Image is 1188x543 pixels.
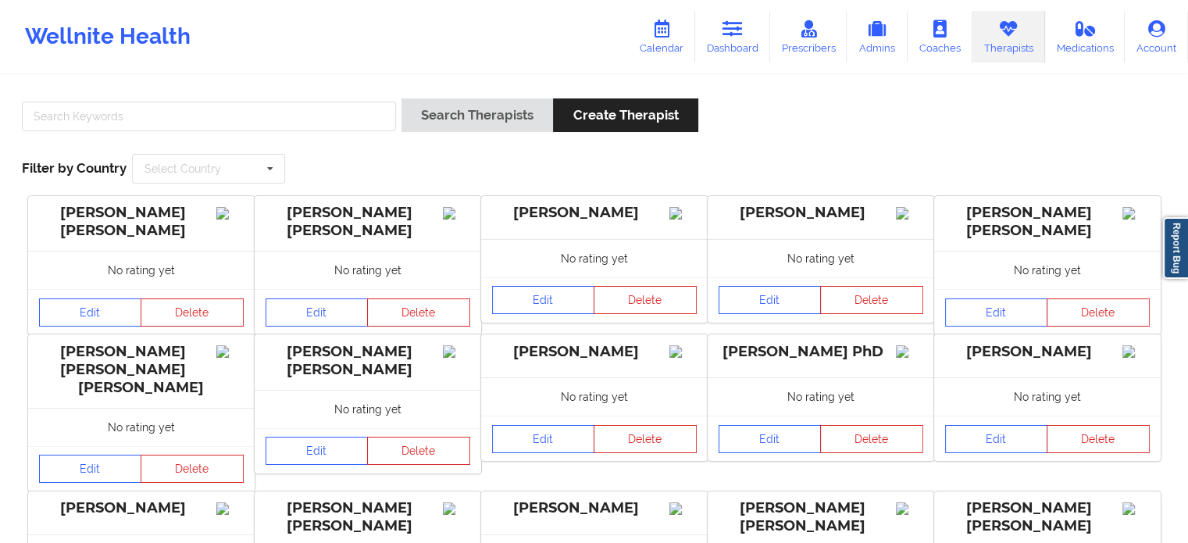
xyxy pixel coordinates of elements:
[934,251,1161,289] div: No rating yet
[669,502,697,515] img: Image%2Fplaceholer-image.png
[847,11,908,63] a: Admins
[896,345,923,358] img: Image%2Fplaceholer-image.png
[481,377,708,416] div: No rating yet
[266,437,369,465] a: Edit
[141,455,244,483] button: Delete
[1125,11,1188,63] a: Account
[216,207,244,220] img: Image%2Fplaceholer-image.png
[945,298,1048,327] a: Edit
[28,251,255,289] div: No rating yet
[719,204,923,222] div: [PERSON_NAME]
[695,11,770,63] a: Dashboard
[481,239,708,277] div: No rating yet
[1122,207,1150,220] img: Image%2Fplaceholer-image.png
[719,286,822,314] a: Edit
[908,11,972,63] a: Coaches
[719,499,923,535] div: [PERSON_NAME] [PERSON_NAME]
[945,499,1150,535] div: [PERSON_NAME] [PERSON_NAME]
[492,286,595,314] a: Edit
[719,425,822,453] a: Edit
[22,102,396,131] input: Search Keywords
[1047,425,1150,453] button: Delete
[669,345,697,358] img: Image%2Fplaceholer-image.png
[896,502,923,515] img: Image%2Fplaceholer-image.png
[255,251,481,289] div: No rating yet
[669,207,697,220] img: Image%2Fplaceholer-image.png
[1122,502,1150,515] img: Image%2Fplaceholer-image.png
[266,204,470,240] div: [PERSON_NAME] [PERSON_NAME]
[708,377,934,416] div: No rating yet
[492,204,697,222] div: [PERSON_NAME]
[1122,345,1150,358] img: Image%2Fplaceholer-image.png
[266,499,470,535] div: [PERSON_NAME] [PERSON_NAME]
[1045,11,1126,63] a: Medications
[39,455,142,483] a: Edit
[553,98,697,132] button: Create Therapist
[266,343,470,379] div: [PERSON_NAME] [PERSON_NAME]
[39,298,142,327] a: Edit
[39,343,244,397] div: [PERSON_NAME] [PERSON_NAME] [PERSON_NAME]
[945,204,1150,240] div: [PERSON_NAME] [PERSON_NAME]
[820,425,923,453] button: Delete
[216,345,244,358] img: Image%2Fplaceholer-image.png
[492,343,697,361] div: [PERSON_NAME]
[594,286,697,314] button: Delete
[367,298,470,327] button: Delete
[972,11,1045,63] a: Therapists
[719,343,923,361] div: [PERSON_NAME] PhD
[820,286,923,314] button: Delete
[628,11,695,63] a: Calendar
[708,239,934,277] div: No rating yet
[934,377,1161,416] div: No rating yet
[39,499,244,517] div: [PERSON_NAME]
[443,345,470,358] img: Image%2Fplaceholer-image.png
[945,425,1048,453] a: Edit
[896,207,923,220] img: Image%2Fplaceholer-image.png
[216,502,244,515] img: Image%2Fplaceholer-image.png
[443,207,470,220] img: Image%2Fplaceholer-image.png
[594,425,697,453] button: Delete
[39,204,244,240] div: [PERSON_NAME] [PERSON_NAME]
[22,160,127,176] span: Filter by Country
[770,11,847,63] a: Prescribers
[945,343,1150,361] div: [PERSON_NAME]
[144,163,221,174] div: Select Country
[1047,298,1150,327] button: Delete
[492,425,595,453] a: Edit
[1163,217,1188,279] a: Report Bug
[492,499,697,517] div: [PERSON_NAME]
[367,437,470,465] button: Delete
[401,98,553,132] button: Search Therapists
[28,408,255,446] div: No rating yet
[266,298,369,327] a: Edit
[443,502,470,515] img: Image%2Fplaceholer-image.png
[141,298,244,327] button: Delete
[255,390,481,428] div: No rating yet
